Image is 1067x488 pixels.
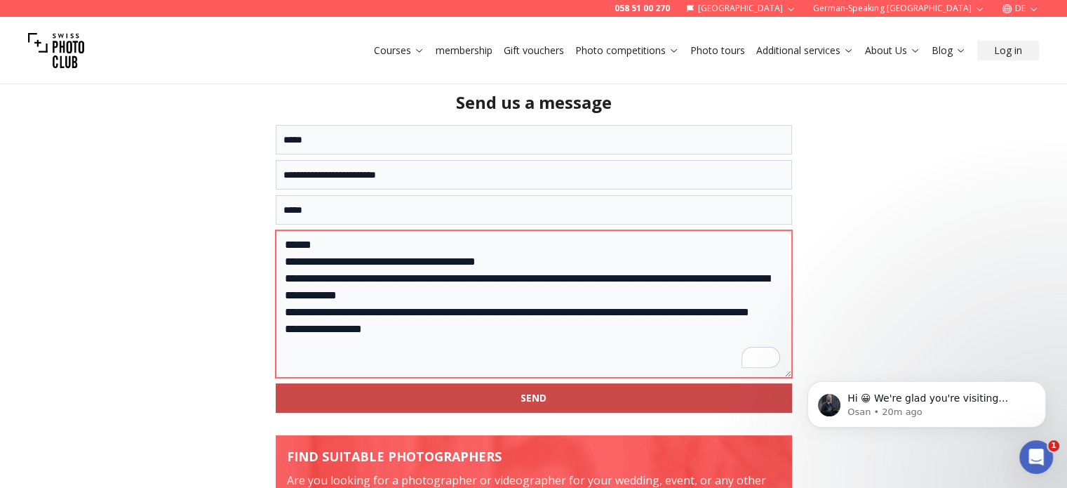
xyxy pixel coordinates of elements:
[697,2,783,14] font: [GEOGRAPHIC_DATA]
[570,41,685,60] button: Photo competitions
[932,44,966,58] a: Blog
[756,44,840,57] font: Additional services
[1051,441,1056,450] font: 1
[1019,440,1053,474] iframe: Intercom live chat
[751,41,859,60] button: Additional services
[756,44,854,58] a: Additional services
[276,230,792,378] textarea: To enrich screen reader interactions, please activate Accessibility in Grammarly extension settings
[575,44,679,58] a: Photo competitions
[1015,2,1026,14] font: DE
[504,44,564,58] a: Gift vouchers
[575,44,666,57] font: Photo competitions
[436,44,492,58] a: membership
[690,44,745,58] a: Photo tours
[865,44,920,58] a: About Us
[865,44,907,57] font: About Us
[456,91,612,114] font: Send us a message
[28,22,84,79] img: Swiss photo club
[994,44,1022,57] font: Log in
[932,44,953,57] font: Blog
[813,2,972,14] font: German-speaking [GEOGRAPHIC_DATA]
[977,41,1039,60] button: Log in
[859,41,926,60] button: About Us
[436,44,492,57] font: membership
[498,41,570,60] button: Gift vouchers
[614,3,669,14] a: 058 51 00 270
[614,2,669,14] font: 058 51 00 270
[926,41,972,60] button: Blog
[287,448,502,465] font: FIND SUITABLE PHOTOGRAPHERS
[374,44,411,57] font: Courses
[685,41,751,60] button: Photo tours
[690,44,745,57] font: Photo tours
[786,352,1067,450] iframe: Intercom notifications message
[504,44,564,57] font: Gift vouchers
[276,383,792,413] button: SEND
[368,41,430,60] button: Courses
[374,44,424,58] a: Courses
[430,41,498,60] button: membership
[521,391,546,404] font: SEND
